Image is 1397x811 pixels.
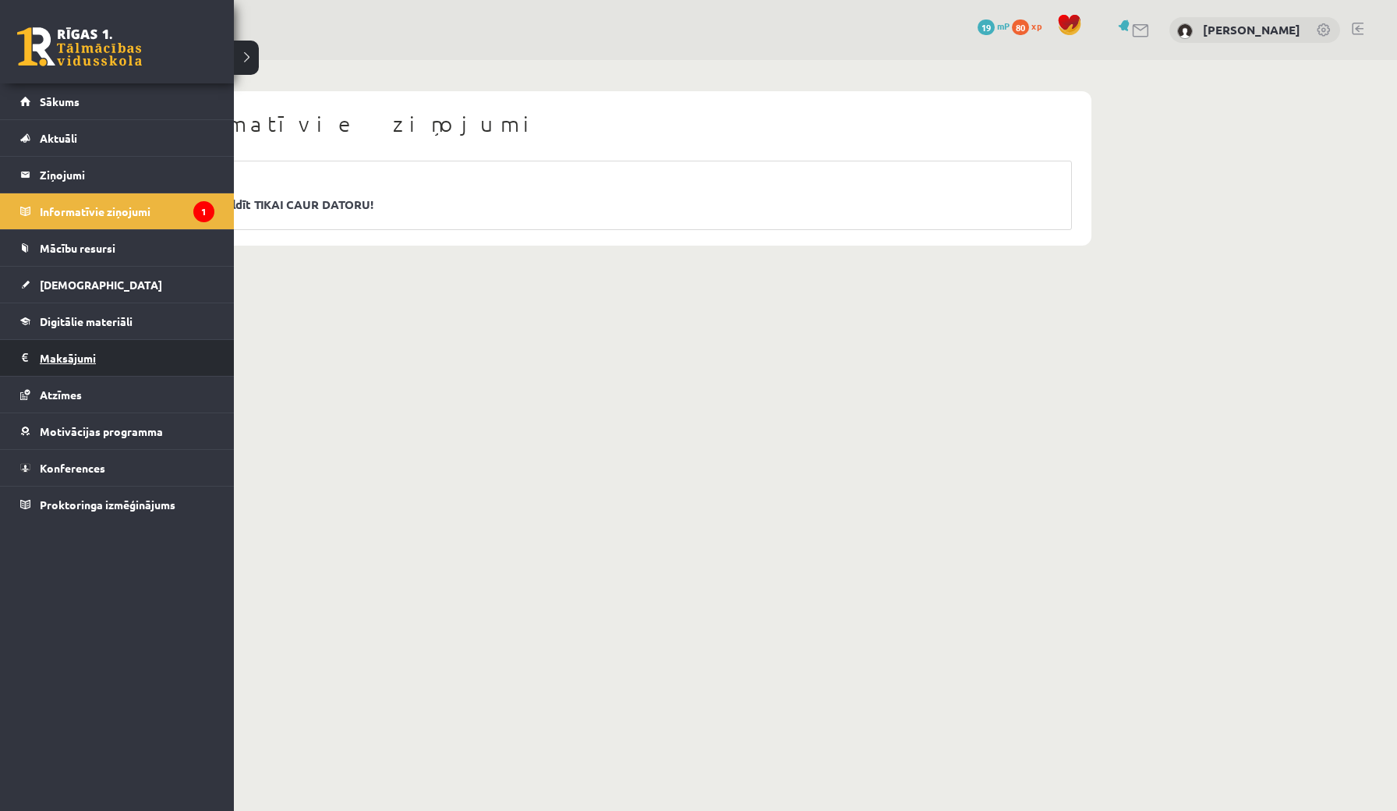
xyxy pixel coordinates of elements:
[40,388,82,402] span: Atzīmes
[40,424,163,438] span: Motivācijas programma
[1031,19,1042,32] span: xp
[1012,19,1049,32] a: 80 xp
[1177,23,1193,39] img: Dāvis Podnieks
[20,230,214,266] a: Mācību resursi
[40,340,214,376] legend: Maksājumi
[40,193,214,229] legend: Informatīvie ziņojumi
[1203,22,1300,37] a: [PERSON_NAME]
[978,19,995,35] span: 19
[133,196,1052,214] a: Ieskaites drīkst pildīt TIKAI CAUR DATORU!
[20,487,214,522] a: Proktoringa izmēģinājums
[40,94,80,108] span: Sākums
[40,131,77,145] span: Aktuāli
[20,120,214,156] a: Aktuāli
[40,278,162,292] span: [DEMOGRAPHIC_DATA]
[40,241,115,255] span: Mācību resursi
[20,267,214,303] a: [DEMOGRAPHIC_DATA]
[20,157,214,193] a: Ziņojumi
[978,19,1010,32] a: 19 mP
[113,111,1072,137] h1: Informatīvie ziņojumi
[20,413,214,449] a: Motivācijas programma
[40,157,214,193] legend: Ziņojumi
[20,340,214,376] a: Maksājumi
[20,377,214,413] a: Atzīmes
[20,193,214,229] a: Informatīvie ziņojumi1
[997,19,1010,32] span: mP
[40,498,175,512] span: Proktoringa izmēģinājums
[193,201,214,222] i: 1
[1012,19,1029,35] span: 80
[20,303,214,339] a: Digitālie materiāli
[40,314,133,328] span: Digitālie materiāli
[40,461,105,475] span: Konferences
[20,450,214,486] a: Konferences
[17,27,142,66] a: Rīgas 1. Tālmācības vidusskola
[20,83,214,119] a: Sākums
